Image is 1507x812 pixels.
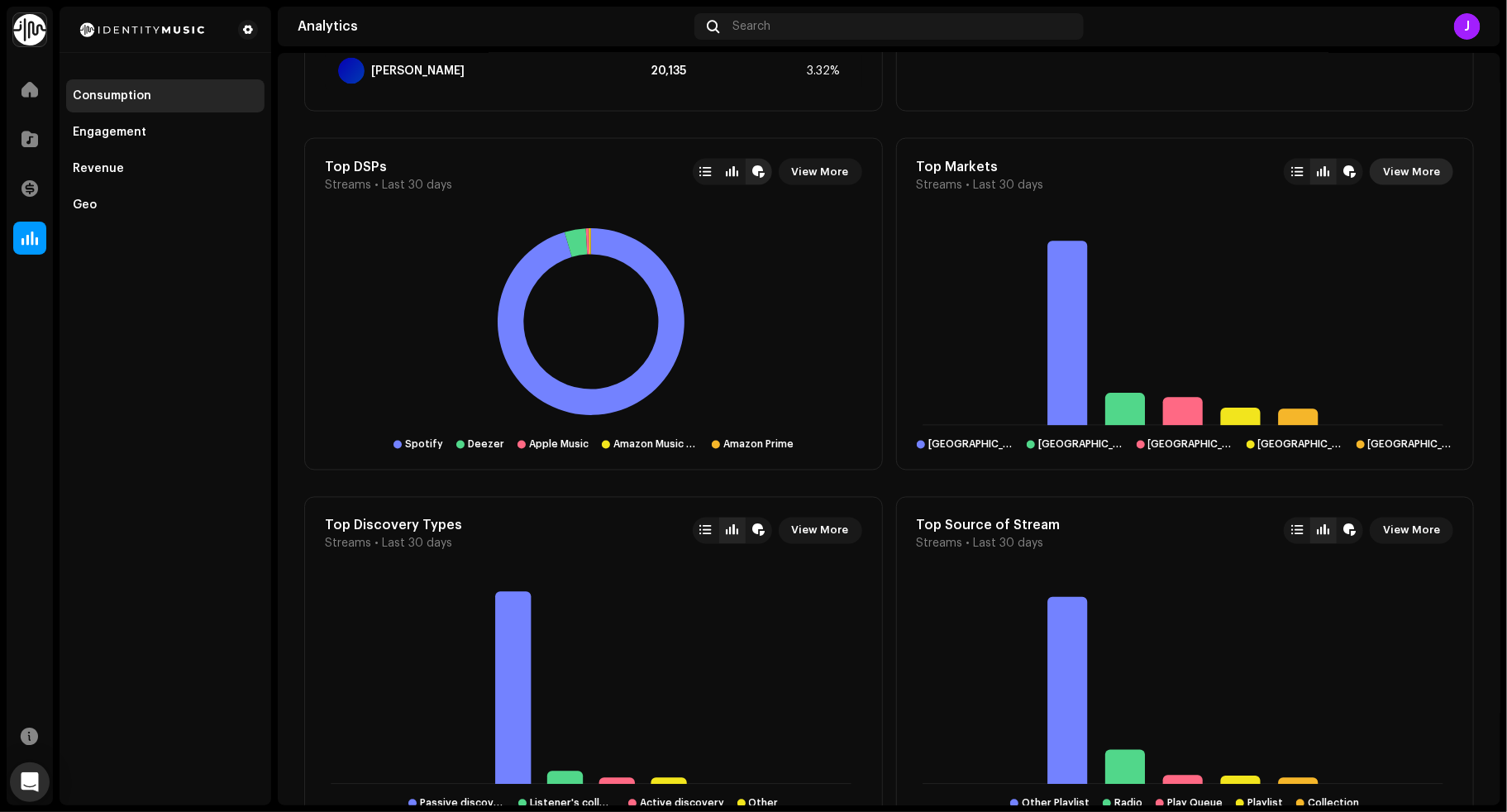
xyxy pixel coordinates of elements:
span: • [966,179,970,192]
div: Open Intercom Messenger [10,762,50,802]
div: Top DSPs [325,159,452,175]
img: 2d8271db-5505-4223-b535-acbbe3973654 [73,20,212,40]
span: View More [792,514,849,547]
re-m-nav-item: Consumption [66,79,265,112]
span: Last 30 days [974,537,1044,551]
div: Analytics [298,20,688,33]
div: Playlist [1247,797,1283,810]
re-m-nav-item: Geo [66,189,265,222]
re-m-nav-item: Engagement [66,116,265,149]
div: Engagement [73,126,146,139]
div: Consumption [73,89,151,103]
div: United States of America [928,438,1013,451]
span: • [374,179,379,192]
div: Canada [1148,438,1233,451]
div: Collection [1308,797,1359,810]
re-m-nav-item: Revenue [66,152,265,185]
div: Other [749,797,779,810]
div: France [1368,438,1453,451]
span: • [374,537,379,551]
div: Listener's collection [530,797,615,810]
div: Amazon Music Unlimited [613,438,699,451]
div: Spotify [405,438,443,451]
img: 0f74c21f-6d1c-4dbc-9196-dbddad53419e [13,13,46,46]
div: Top Source of Stream [917,518,1061,534]
button: View More [779,518,862,544]
span: Search [733,20,771,33]
div: Top Markets [917,159,1044,175]
div: Geo [73,198,97,212]
button: View More [1370,518,1453,544]
div: Apple Music [529,438,589,451]
span: View More [792,155,849,189]
div: Amazon Prime [723,438,794,451]
span: Streams [325,537,371,551]
div: 20,135 [651,64,801,78]
div: Deezer [468,438,504,451]
div: Radio [1114,797,1142,810]
div: Germany [1038,438,1123,451]
span: • [966,537,970,551]
span: Last 30 days [382,537,452,551]
div: Revenue [73,162,124,175]
span: View More [1383,155,1440,189]
button: View More [1370,159,1453,185]
span: Streams [917,537,963,551]
span: Streams [917,179,963,192]
span: Last 30 days [382,179,452,192]
div: Other Playlist [1022,797,1090,810]
span: Last 30 days [974,179,1044,192]
span: Streams [325,179,371,192]
div: 3.32% [808,64,849,78]
div: Play Queue [1167,797,1223,810]
div: Passive discovery [420,797,505,810]
div: Melvyn Nielsen [371,64,465,78]
div: J [1454,13,1481,40]
div: Active discovery [640,797,724,810]
div: United Kingdom [1258,438,1343,451]
span: View More [1383,514,1440,547]
button: View More [779,159,862,185]
div: Top Discovery Types [325,518,462,534]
